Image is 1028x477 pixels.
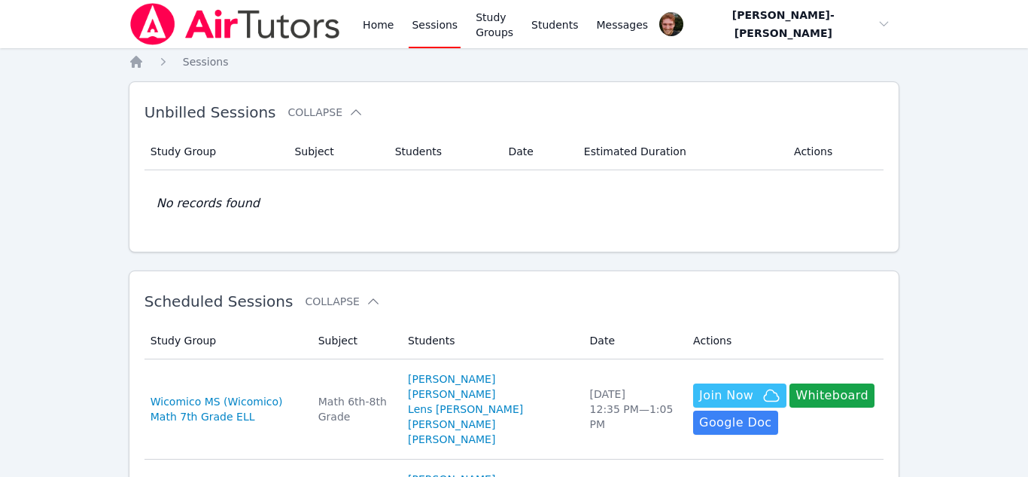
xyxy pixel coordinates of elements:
button: Join Now [693,384,786,408]
th: Study Group [144,323,309,359]
span: Sessions [183,56,229,68]
th: Study Group [144,133,286,170]
div: Math 6th-8th Grade [318,394,390,424]
th: Date [581,323,685,359]
span: Unbilled Sessions [144,103,276,121]
span: Messages [597,17,649,32]
button: Whiteboard [789,384,874,408]
a: Wicomico MS (Wicomico) Math 7th Grade ELL [151,394,300,424]
a: [PERSON_NAME] [408,432,495,447]
button: Collapse [288,105,363,120]
span: Join Now [699,387,753,405]
th: Actions [785,133,884,170]
th: Students [399,323,580,359]
th: Subject [285,133,385,170]
a: Google Doc [693,411,777,435]
th: Students [386,133,500,170]
span: Scheduled Sessions [144,292,293,310]
a: Sessions [183,54,229,69]
th: Actions [684,323,884,359]
nav: Breadcrumb [129,54,900,69]
a: Lens [PERSON_NAME] [408,402,523,417]
div: [DATE] 12:35 PM — 1:05 PM [590,387,676,432]
a: [PERSON_NAME] [408,372,495,387]
button: Collapse [305,294,380,309]
a: [PERSON_NAME] [408,387,495,402]
img: Air Tutors [129,3,342,45]
th: Estimated Duration [575,133,785,170]
td: No records found [144,170,884,237]
th: Subject [309,323,399,359]
tr: Wicomico MS (Wicomico) Math 7th Grade ELLMath 6th-8th Grade[PERSON_NAME][PERSON_NAME]Lens [PERSON... [144,359,884,460]
th: Date [499,133,574,170]
a: [PERSON_NAME] [408,417,495,432]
